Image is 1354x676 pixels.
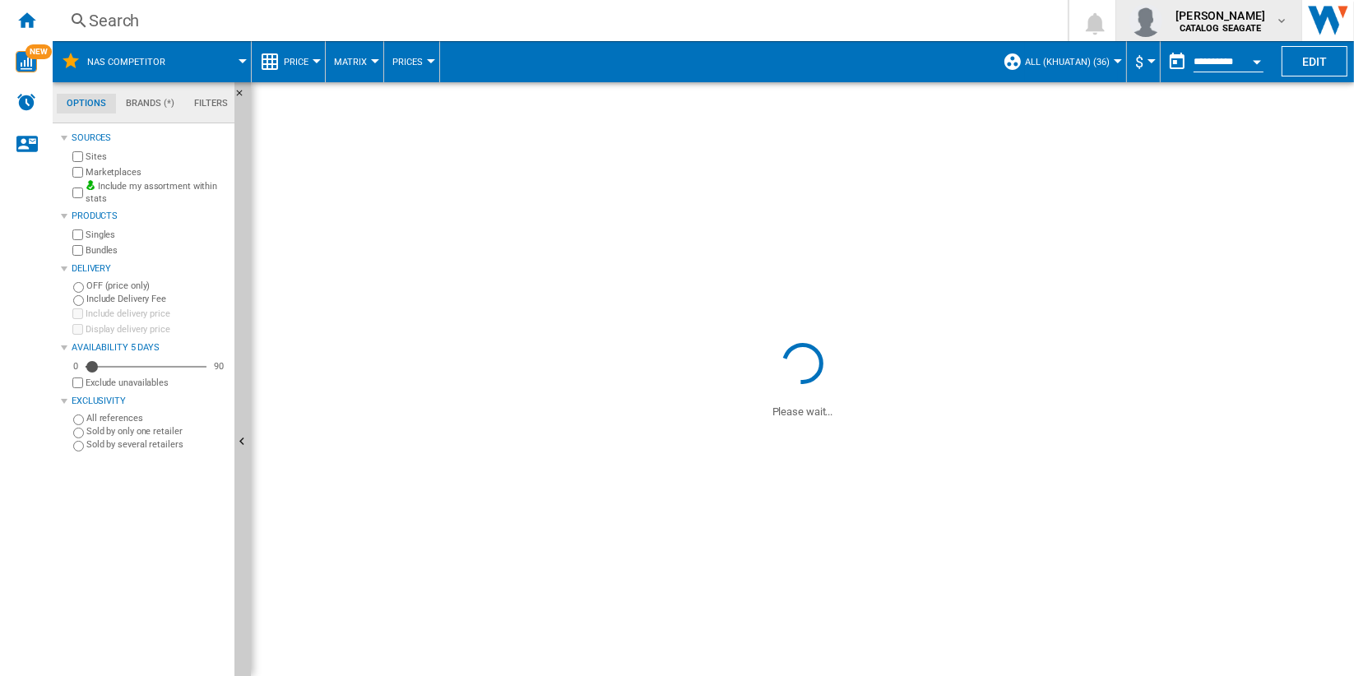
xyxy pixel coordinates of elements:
[87,41,182,82] button: NAS competitor
[86,308,228,320] label: Include delivery price
[86,150,228,163] label: Sites
[1003,41,1118,82] div: ALL (khuatan) (36)
[72,132,228,145] div: Sources
[16,51,37,72] img: wise-card.svg
[72,395,228,408] div: Exclusivity
[116,94,184,113] md-tab-item: Brands (*)
[16,92,36,112] img: alerts-logo.svg
[86,359,206,375] md-slider: Availability
[72,377,83,388] input: Display delivery price
[1129,4,1162,37] img: profile.jpg
[1180,23,1262,34] b: CATALOG SEAGATE
[72,151,83,162] input: Sites
[1175,7,1265,24] span: [PERSON_NAME]
[61,41,243,82] div: NAS competitor
[86,425,228,438] label: Sold by only one retailer
[284,41,317,82] button: Price
[1025,57,1110,67] span: ALL (khuatan) (36)
[334,41,375,82] button: Matrix
[772,405,833,418] ng-transclude: Please wait...
[72,210,228,223] div: Products
[1135,41,1152,82] button: $
[69,360,82,373] div: 0
[73,441,84,451] input: Sold by several retailers
[86,229,228,241] label: Singles
[86,180,228,206] label: Include my assortment within stats
[72,341,228,354] div: Availability 5 Days
[1025,41,1118,82] button: ALL (khuatan) (36)
[1127,41,1161,82] md-menu: Currency
[73,295,84,306] input: Include Delivery Fee
[86,166,228,178] label: Marketplaces
[86,244,228,257] label: Bundles
[57,94,116,113] md-tab-item: Options
[1282,46,1347,76] button: Edit
[284,57,308,67] span: Price
[86,438,228,451] label: Sold by several retailers
[89,9,1025,32] div: Search
[86,412,228,424] label: All references
[392,41,431,82] button: Prices
[86,323,228,336] label: Display delivery price
[72,183,83,203] input: Include my assortment within stats
[72,229,83,240] input: Singles
[73,282,84,293] input: OFF (price only)
[72,262,228,275] div: Delivery
[72,308,83,319] input: Include delivery price
[1242,44,1272,74] button: Open calendar
[260,41,317,82] div: Price
[184,94,238,113] md-tab-item: Filters
[86,180,95,190] img: mysite-bg-18x18.png
[72,324,83,335] input: Display delivery price
[72,245,83,256] input: Bundles
[1135,53,1143,71] span: $
[234,82,254,112] button: Hide
[392,57,423,67] span: Prices
[73,414,84,425] input: All references
[86,377,228,389] label: Exclude unavailables
[26,44,52,59] span: NEW
[86,293,228,305] label: Include Delivery Fee
[334,57,367,67] span: Matrix
[210,360,228,373] div: 90
[87,57,165,67] span: NAS competitor
[72,167,83,178] input: Marketplaces
[73,428,84,438] input: Sold by only one retailer
[1161,45,1194,78] button: md-calendar
[86,280,228,292] label: OFF (price only)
